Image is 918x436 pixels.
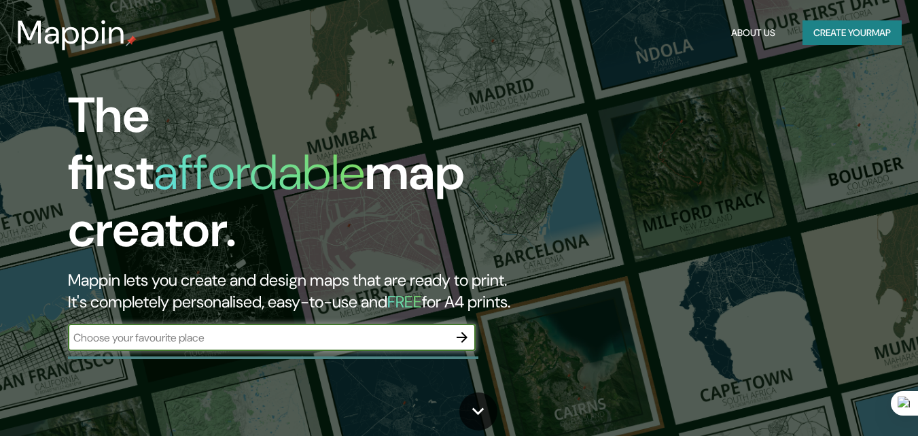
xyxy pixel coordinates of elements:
h2: Mappin lets you create and design maps that are ready to print. It's completely personalised, eas... [68,269,527,313]
h5: FREE [387,291,422,312]
input: Choose your favourite place [68,330,448,346]
h1: affordable [154,141,365,204]
button: About Us [726,20,781,46]
button: Create yourmap [802,20,902,46]
h1: The first map creator. [68,87,527,269]
img: mappin-pin [126,35,137,46]
h3: Mappin [16,14,126,52]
